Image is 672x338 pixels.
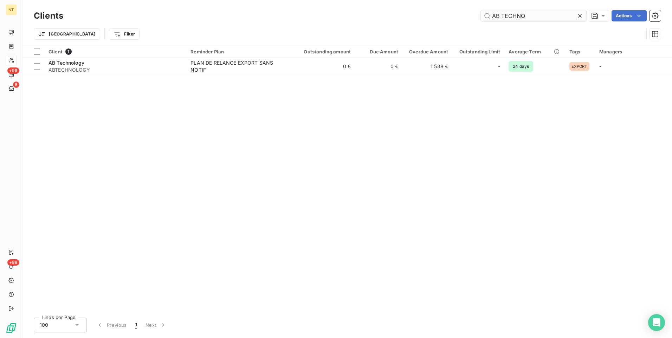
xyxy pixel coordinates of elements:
[407,49,448,54] div: Overdue Amount
[402,58,452,75] td: 1 538 €
[599,49,668,54] div: Managers
[359,49,398,54] div: Due Amount
[7,67,19,74] span: +99
[109,28,140,40] button: Filter
[131,318,141,332] button: 1
[135,321,137,329] span: 1
[34,9,63,22] h3: Clients
[569,49,591,54] div: Tags
[190,49,284,54] div: Reminder Plan
[6,323,17,334] img: Logo LeanPay
[141,318,171,332] button: Next
[648,314,665,331] div: Open Intercom Messenger
[612,10,647,21] button: Actions
[7,259,19,266] span: +99
[34,28,100,40] button: [GEOGRAPHIC_DATA]
[509,61,533,72] span: 24 days
[292,49,351,54] div: Outstanding amount
[49,60,84,66] span: AB Technology
[288,58,355,75] td: 0 €
[509,49,561,54] div: Average Term
[498,63,500,70] span: -
[190,59,278,73] div: PLAN DE RELANCE EXPORT SANS NOTIF
[571,64,587,69] span: EXPORT
[13,82,19,88] span: 8
[599,63,601,69] span: -
[65,48,72,55] span: 1
[92,318,131,332] button: Previous
[40,321,48,329] span: 100
[481,10,586,21] input: Search
[49,66,182,73] span: ABTECHNOLOGY
[49,49,63,54] span: Client
[457,49,500,54] div: Outstanding Limit
[355,58,402,75] td: 0 €
[6,4,17,15] div: NT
